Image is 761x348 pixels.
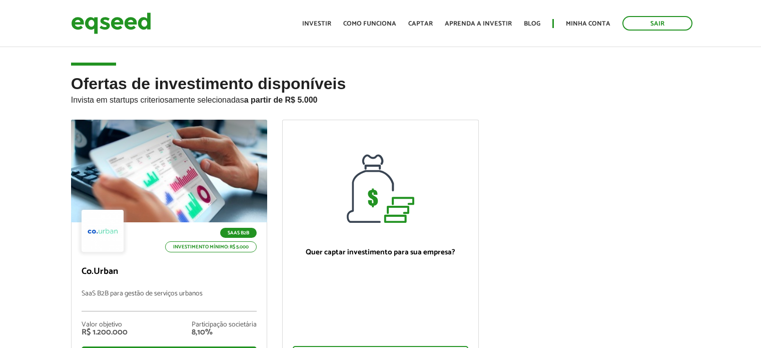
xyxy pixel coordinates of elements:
p: SaaS B2B [220,228,257,238]
a: Minha conta [566,21,610,27]
p: Invista em startups criteriosamente selecionadas [71,93,690,105]
a: Investir [302,21,331,27]
h2: Ofertas de investimento disponíveis [71,75,690,120]
div: Participação societária [192,321,257,328]
p: SaaS B2B para gestão de serviços urbanos [82,290,257,311]
div: R$ 1.200.000 [82,328,128,336]
div: Valor objetivo [82,321,128,328]
strong: a partir de R$ 5.000 [244,96,318,104]
a: Aprenda a investir [445,21,512,27]
img: EqSeed [71,10,151,37]
p: Co.Urban [82,266,257,277]
p: Quer captar investimento para sua empresa? [293,248,468,257]
a: Blog [524,21,540,27]
a: Captar [408,21,433,27]
p: Investimento mínimo: R$ 5.000 [165,241,257,252]
div: 8,10% [192,328,257,336]
a: Como funciona [343,21,396,27]
a: Sair [622,16,692,31]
